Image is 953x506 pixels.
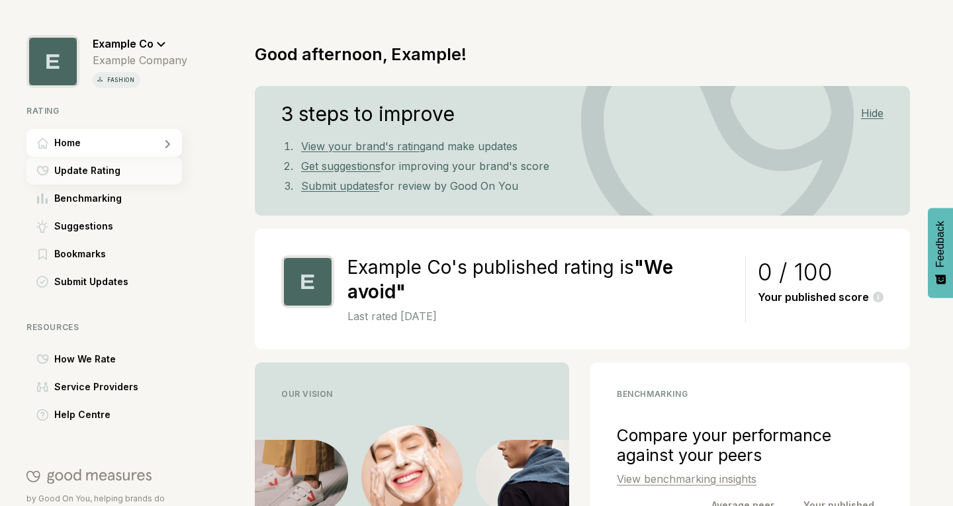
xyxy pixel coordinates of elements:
[617,425,884,465] div: Compare your performance against your peers
[281,389,543,399] div: Our Vision
[54,190,122,206] span: Benchmarking
[301,179,379,192] a: Submit updates
[26,322,187,332] div: Resources
[54,407,111,423] span: Help Centre
[617,472,756,485] a: View benchmarking insights
[36,382,48,392] img: Service Providers
[54,274,128,290] span: Submit Updates
[26,212,187,240] a: SuggestionsSuggestions
[95,75,105,84] img: vertical icon
[255,44,467,64] h1: Good afternoon, Example!
[26,345,187,373] a: How We RateHow We Rate
[26,129,187,157] a: HomeHome
[347,310,733,323] p: Last rated [DATE]
[934,221,946,267] span: Feedback
[54,135,81,151] span: Home
[861,107,884,120] div: Hide
[54,379,138,395] span: Service Providers
[26,401,187,429] a: Help CentreHelp Centre
[37,193,48,204] img: Benchmarking
[36,165,49,176] img: Update Rating
[281,106,455,122] h4: 3 steps to improve
[38,249,47,260] img: Bookmarks
[301,140,426,153] a: View your brand's rating
[26,185,187,212] a: BenchmarkingBenchmarking
[54,163,120,179] span: Update Rating
[54,246,106,262] span: Bookmarks
[301,159,381,173] a: Get suggestions
[296,136,884,156] li: and make updates
[26,468,152,484] img: Good On You
[296,156,884,176] li: for improving your brand's score
[758,264,884,280] div: 0 / 100
[347,255,733,304] h2: Example Co's published rating is
[36,409,49,421] img: Help Centre
[26,373,187,401] a: Service ProvidersService Providers
[928,208,953,298] button: Feedback - Show survey
[36,220,48,233] img: Suggestions
[758,291,884,304] div: Your published score
[93,37,154,50] span: Example Co
[26,157,187,185] a: Update RatingUpdate Rating
[36,276,48,288] img: Submit Updates
[37,138,48,149] img: Home
[36,354,49,364] img: How We Rate
[93,54,187,67] div: Example Company
[296,176,884,196] li: for review by Good On You
[54,218,113,234] span: Suggestions
[26,240,187,268] a: BookmarksBookmarks
[54,351,116,367] span: How We Rate
[26,106,187,116] div: Rating
[617,389,884,399] div: benchmarking
[105,75,138,85] p: fashion
[26,268,187,296] a: Submit UpdatesSubmit Updates
[347,256,673,303] strong: " We avoid "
